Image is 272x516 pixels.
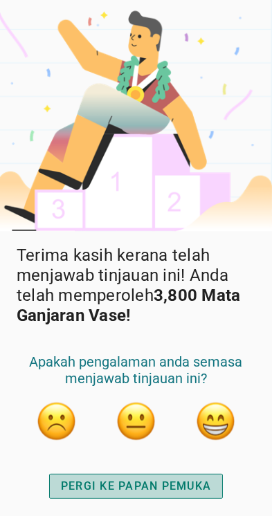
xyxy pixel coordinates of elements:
strong: 3,800 Mata Ganjaran Vase! [17,286,241,325]
button: PERGI KE PAPAN PEMUKA [49,474,223,499]
div: Apakah pengalaman anda semasa menjawab tinjauan ini? [17,353,255,400]
span: Anda telah memperoleh [17,266,241,325]
div: PERGI KE PAPAN PEMUKA [61,478,211,495]
span: Terima kasih kerana telah menjawab tinjauan ini! [17,246,210,285]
